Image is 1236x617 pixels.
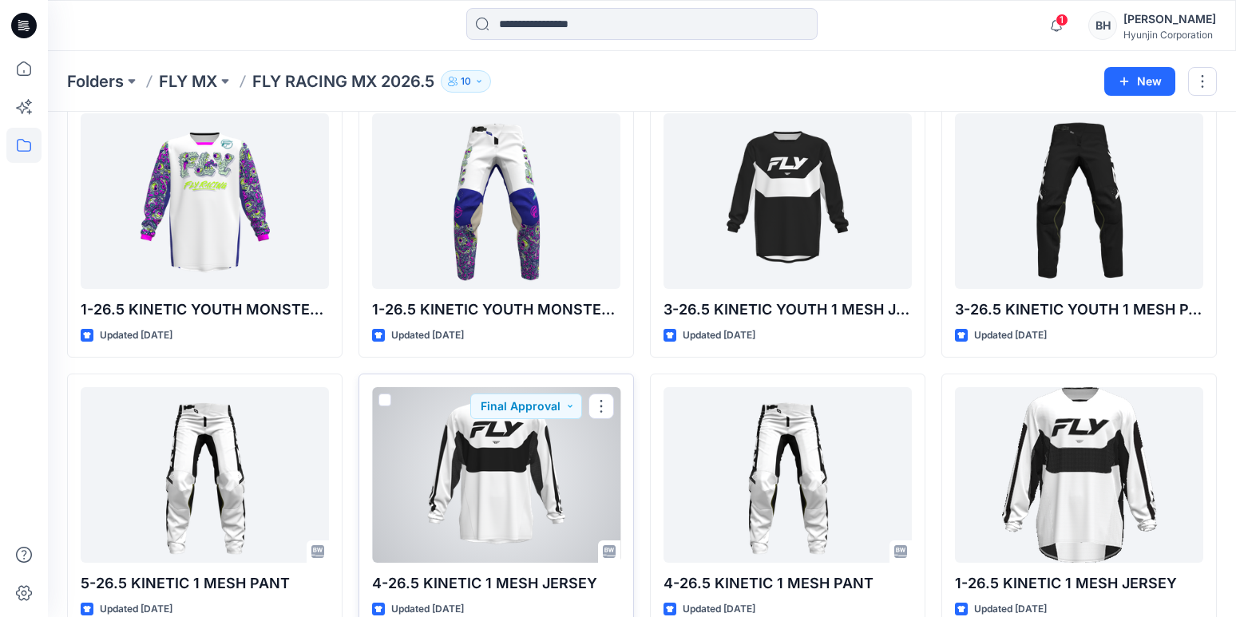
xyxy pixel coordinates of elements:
a: 1-26.5 KINETIC 1 MESH JERSEY [955,387,1203,563]
p: Updated [DATE] [683,327,755,344]
a: 5-26.5 KINETIC 1 MESH PANT [81,387,329,563]
button: New [1104,67,1175,96]
p: 3-26.5 KINETIC YOUTH 1 MESH JERSEY [664,299,912,321]
p: 5-26.5 KINETIC 1 MESH PANT [81,572,329,595]
p: 1-26.5 KINETIC 1 MESH JERSEY [955,572,1203,595]
a: FLY MX [159,70,217,93]
a: 3-26.5 KINETIC YOUTH 1 MESH PANT [955,113,1203,289]
p: 4-26.5 KINETIC 1 MESH JERSEY [372,572,620,595]
a: 3-26.5 KINETIC YOUTH 1 MESH JERSEY [664,113,912,289]
button: 10 [441,70,491,93]
p: 10 [461,73,471,90]
a: 4-26.5 KINETIC 1 MESH JERSEY [372,387,620,563]
p: 3-26.5 KINETIC YOUTH 1 MESH PANT [955,299,1203,321]
p: 1-26.5 KINETIC YOUTH MONSTER MESH PANT [372,299,620,321]
p: Updated [DATE] [100,327,172,344]
div: Hyunjin Corporation [1123,29,1216,41]
p: Updated [DATE] [391,327,464,344]
div: BH [1088,11,1117,40]
div: [PERSON_NAME] [1123,10,1216,29]
p: FLY RACING MX 2026.5 [252,70,434,93]
a: 1-26.5 KINETIC YOUTH MONSTER MESH JERSEY [81,113,329,289]
a: 1-26.5 KINETIC YOUTH MONSTER MESH PANT [372,113,620,289]
a: Folders [67,70,124,93]
p: 1-26.5 KINETIC YOUTH MONSTER MESH JERSEY [81,299,329,321]
p: 4-26.5 KINETIC 1 MESH PANT [664,572,912,595]
span: 1 [1056,14,1068,26]
a: 4-26.5 KINETIC 1 MESH PANT [664,387,912,563]
p: Updated [DATE] [974,327,1047,344]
